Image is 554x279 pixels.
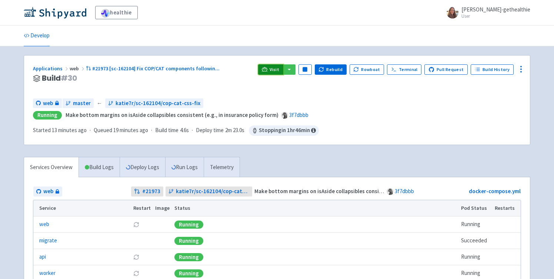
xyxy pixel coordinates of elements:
a: Telemetry [204,157,240,178]
span: 2m 23.0s [225,126,244,135]
a: Run Logs [165,157,204,178]
button: Restart pod [133,270,139,276]
a: Build Logs [79,157,120,178]
span: web [70,65,86,72]
a: web [33,98,62,108]
small: User [461,14,530,19]
a: web [39,220,49,229]
a: #21973 [sc-162104] Fix COP/CAT components followin... [86,65,221,72]
span: web [43,99,53,108]
span: Queued [94,127,148,134]
td: Running [459,249,493,265]
span: Visit [270,67,279,73]
a: Deploy Logs [120,157,165,178]
a: #21973 [131,186,163,196]
button: Restart pod [133,222,139,228]
time: 19 minutes ago [113,127,148,134]
strong: Make bottom margins on isAside collapsibles consistent (e.g., in insurance policy form) [254,188,467,195]
td: Running [459,216,493,233]
span: katie7r/sc-162104/cop-cat-css-fix [116,99,200,108]
a: docker-compose.yml [469,188,521,195]
a: worker [39,269,56,278]
span: Build [42,74,77,83]
a: api [39,253,46,261]
span: web [43,187,53,196]
th: Image [153,200,172,216]
a: master [63,98,94,108]
span: # 30 [61,73,77,83]
span: [PERSON_NAME]-gethealthie [461,6,530,13]
div: Running [174,237,203,245]
div: · · · [33,125,319,136]
td: Succeeded [459,233,493,249]
a: migrate [39,236,57,245]
a: katie7r/sc-162104/cop-cat-css-fix [105,98,203,108]
a: Pull Request [424,64,468,75]
span: 4.6s [180,126,189,135]
a: Develop [24,26,50,46]
a: 3f7dbbb [289,111,308,118]
a: 3f7dbbb [395,188,414,195]
button: Restart pod [133,254,139,260]
a: web [33,186,62,196]
a: Applications [33,65,70,72]
span: #21973 [sc-162104] Fix COP/CAT components followin ... [92,65,220,72]
span: ← [97,99,102,108]
span: Started [33,127,87,134]
div: Running [174,253,203,261]
button: Rowboat [350,64,384,75]
div: Running [33,111,62,120]
span: Deploy time [196,126,224,135]
th: Restart [131,200,153,216]
span: Build time [155,126,178,135]
a: Visit [258,64,283,75]
span: master [73,99,91,108]
div: Running [174,221,203,229]
th: Service [33,200,131,216]
span: katie7r/sc-162104/cop-cat-css-fix [176,187,250,196]
th: Restarts [493,200,521,216]
button: Pause [298,64,312,75]
div: Running [174,269,203,278]
strong: Make bottom margins on isAside collapsibles consistent (e.g., in insurance policy form) [66,111,278,118]
time: 13 minutes ago [52,127,87,134]
a: healthie [95,6,138,19]
a: Services Overview [24,157,79,178]
button: Rebuild [315,64,347,75]
a: Terminal [387,64,421,75]
strong: # 21973 [142,187,160,196]
th: Status [172,200,459,216]
a: [PERSON_NAME]-gethealthie User [442,7,530,19]
span: Stopping in 1 hr 46 min [249,125,319,136]
th: Pod Status [459,200,493,216]
a: Build History [471,64,514,75]
a: katie7r/sc-162104/cop-cat-css-fix [166,186,253,196]
img: Shipyard logo [24,7,86,19]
